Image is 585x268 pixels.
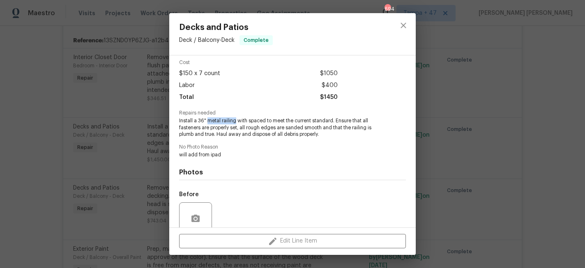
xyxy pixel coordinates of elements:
span: Total [179,92,194,103]
div: 694 [385,5,390,13]
span: Deck / Balcony - Deck [179,37,235,43]
span: $400 [322,80,338,92]
span: Decks and Patios [179,23,273,32]
span: will add from ipad [179,151,383,158]
span: $150 x 7 count [179,68,220,80]
span: $1050 [320,68,338,80]
h4: Photos [179,168,406,176]
button: close [394,16,413,35]
span: No Photo Reason [179,144,406,150]
span: Complete [240,36,272,44]
h5: Before [179,192,199,197]
span: Labor [179,80,195,92]
span: Cost [179,60,338,65]
span: Repairs needed [179,110,406,116]
span: Install a 36" metal railing with spaced to meet the current standard. Ensure that all fasteners a... [179,117,383,138]
span: $1450 [320,92,338,103]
